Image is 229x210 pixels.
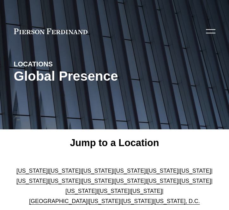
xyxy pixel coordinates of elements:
a: [US_STATE] [16,168,48,174]
a: [US_STATE] [122,198,153,204]
a: [US_STATE] [180,168,211,174]
a: [US_STATE] [49,168,81,174]
a: [US_STATE] [49,178,81,184]
a: [US_STATE] [115,178,146,184]
a: [US_STATE] [98,188,130,194]
a: [US_STATE] [65,188,97,194]
a: [US_STATE] [16,178,48,184]
a: [US_STATE] [82,168,113,174]
h1: Global Presence [14,69,215,84]
p: | | | | | | | | | | | | | | | | | | [14,166,215,207]
a: [US_STATE] [147,168,178,174]
h2: Jump to a Location [14,137,215,149]
h4: LOCATIONS [14,60,215,69]
a: [US_STATE] [115,168,146,174]
a: [US_STATE] [147,178,178,184]
a: [US_STATE] [131,188,162,194]
a: [US_STATE], D.C. [154,198,200,204]
a: [US_STATE] [180,178,211,184]
a: [GEOGRAPHIC_DATA] [29,198,87,204]
a: [US_STATE] [82,178,113,184]
a: [US_STATE] [89,198,120,204]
